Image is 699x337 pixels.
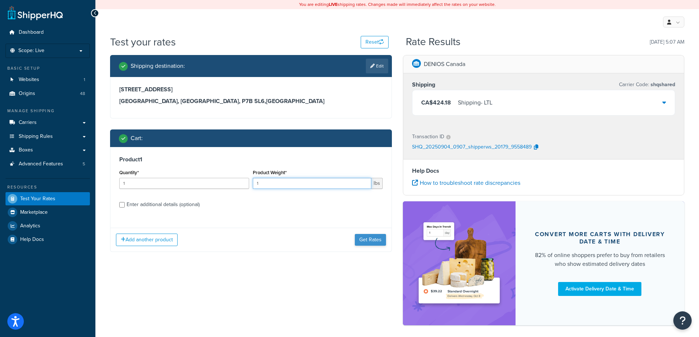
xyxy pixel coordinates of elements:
[6,116,90,129] a: Carriers
[83,161,85,167] span: 5
[558,282,641,296] a: Activate Delivery Date & Time
[6,143,90,157] a: Boxes
[412,142,532,153] p: SHQ_20250904_0907_shipperws_20179_9558489
[20,237,44,243] span: Help Docs
[673,311,692,330] button: Open Resource Center
[19,91,35,97] span: Origins
[412,132,444,142] p: Transaction ID
[19,133,53,140] span: Shipping Rules
[119,170,139,175] label: Quantity*
[619,80,675,90] p: Carrier Code:
[6,73,90,87] li: Websites
[19,29,44,36] span: Dashboard
[6,130,90,143] a: Shipping Rules
[116,234,178,246] button: Add another product
[127,199,200,210] div: Enter additional details (optional)
[6,184,90,190] div: Resources
[649,81,675,88] span: shqshared
[6,87,90,100] a: Origins48
[110,35,176,49] h1: Test your rates
[84,77,85,83] span: 1
[6,157,90,171] a: Advanced Features5
[406,36,460,48] h2: Rate Results
[20,196,55,202] span: Test Your Rates
[424,59,465,69] p: DENIOS Canada
[6,26,90,39] a: Dashboard
[131,63,185,69] h2: Shipping destination :
[412,81,435,88] h3: Shipping
[329,1,338,8] b: LIVE
[414,212,505,314] img: feature-image-ddt-36eae7f7280da8017bfb280eaccd9c446f90b1fe08728e4019434db127062ab4.png
[6,73,90,87] a: Websites1
[119,86,383,93] h3: [STREET_ADDRESS]
[19,120,37,126] span: Carriers
[6,157,90,171] li: Advanced Features
[19,77,39,83] span: Websites
[412,179,520,187] a: How to troubleshoot rate discrepancies
[119,156,383,163] h3: Product 1
[6,219,90,232] a: Analytics
[6,108,90,114] div: Manage Shipping
[131,135,143,142] h2: Cart :
[19,161,63,167] span: Advanced Features
[20,209,48,216] span: Marketplace
[458,98,492,108] div: Shipping - LTL
[533,251,667,268] div: 82% of online shoppers prefer to buy from retailers who show estimated delivery dates
[533,231,667,245] div: Convert more carts with delivery date & time
[6,206,90,219] a: Marketplace
[253,170,287,175] label: Product Weight*
[20,223,40,229] span: Analytics
[366,59,388,73] a: Edit
[253,178,371,189] input: 0.00
[19,147,33,153] span: Boxes
[6,233,90,246] a: Help Docs
[412,166,676,175] h4: Help Docs
[119,98,383,105] h3: [GEOGRAPHIC_DATA], [GEOGRAPHIC_DATA], P7B 5L6 , [GEOGRAPHIC_DATA]
[119,178,249,189] input: 0.0
[80,91,85,97] span: 48
[18,48,44,54] span: Scope: Live
[6,65,90,72] div: Basic Setup
[6,87,90,100] li: Origins
[650,37,684,47] p: [DATE] 5:07 AM
[371,178,383,189] span: lbs
[355,234,386,246] button: Get Rates
[421,98,451,107] span: CA$424.18
[361,36,389,48] button: Reset
[119,202,125,208] input: Enter additional details (optional)
[6,192,90,205] a: Test Your Rates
